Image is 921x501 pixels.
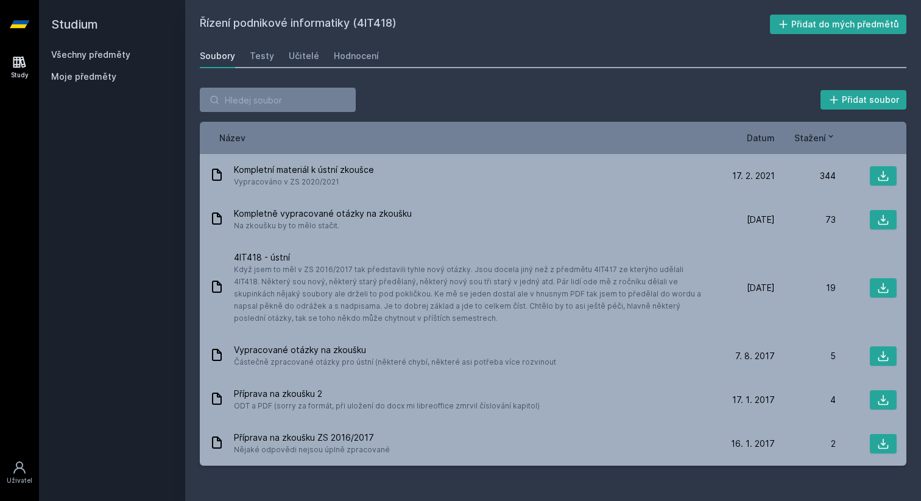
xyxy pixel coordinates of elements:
[234,208,412,220] span: Kompletně vypracované otázky na zkoušku
[747,282,775,294] span: [DATE]
[735,350,775,362] span: 7. 8. 2017
[51,49,130,60] a: Všechny předměty
[219,131,245,144] button: Název
[234,356,556,368] span: Částečně zpracované otázky pro ústní (některé chybí, některé asi potřeba více rozvinout
[2,454,37,491] a: Uživatel
[775,438,836,450] div: 2
[289,50,319,62] div: Učitelé
[250,44,274,68] a: Testy
[234,251,709,264] span: 4IT418 - ústní
[775,170,836,182] div: 344
[770,15,907,34] button: Přidat do mých předmětů
[234,444,390,456] span: Nějaké odpovědi nejsou úplně zpracované
[234,220,412,232] span: Na zkoušku by to mělo stačit.
[51,71,116,83] span: Moje předměty
[775,394,836,406] div: 4
[234,264,709,324] span: Když jsem to měl v ZS 2016/2017 tak představili tyhle nový otázky. Jsou docela jiný než z předmět...
[11,71,29,80] div: Study
[200,15,770,34] h2: Řízení podnikové informatiky (4IT418)
[747,131,775,144] button: Datum
[732,394,775,406] span: 17. 1. 2017
[234,176,374,188] span: Vypracováno v ZS 2020/2021
[794,131,826,144] span: Stažení
[200,50,235,62] div: Soubory
[289,44,319,68] a: Učitelé
[7,476,32,485] div: Uživatel
[775,282,836,294] div: 19
[732,170,775,182] span: 17. 2. 2021
[334,50,379,62] div: Hodnocení
[2,49,37,86] a: Study
[820,90,907,110] button: Přidat soubor
[250,50,274,62] div: Testy
[200,88,356,112] input: Hledej soubor
[334,44,379,68] a: Hodnocení
[775,350,836,362] div: 5
[234,164,374,176] span: Kompletní materiál k ústní zkoušce
[234,344,556,356] span: Vypracované otázky na zkoušku
[234,432,390,444] span: Příprava na zkoušku ZS 2016/2017
[794,131,836,144] button: Stažení
[200,44,235,68] a: Soubory
[731,438,775,450] span: 16. 1. 2017
[747,214,775,226] span: [DATE]
[234,400,540,412] span: ODT a PDF (sorry za formát, při uložení do docx mi libreoffice zmrvil číslování kapitol)
[234,388,540,400] span: Příprava na zkoušku 2
[775,214,836,226] div: 73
